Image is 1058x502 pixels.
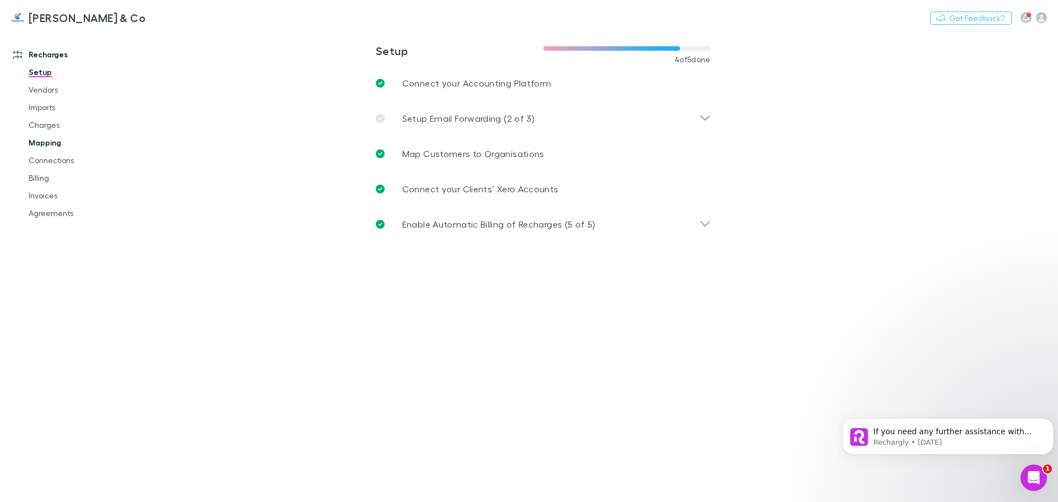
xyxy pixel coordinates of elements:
[838,395,1058,472] iframe: Intercom notifications message
[18,134,149,152] a: Mapping
[402,77,552,90] p: Connect your Accounting Platform
[18,204,149,222] a: Agreements
[18,116,149,134] a: Charges
[402,112,535,125] p: Setup Email Forwarding (2 of 3)
[18,63,149,81] a: Setup
[367,66,720,101] a: Connect your Accounting Platform
[1043,465,1052,473] span: 1
[402,218,596,231] p: Enable Automatic Billing of Recharges (5 of 5)
[1021,465,1047,491] iframe: Intercom live chat
[367,101,720,136] div: Setup Email Forwarding (2 of 3)
[674,55,711,64] span: 4 of 5 done
[18,152,149,169] a: Connections
[18,187,149,204] a: Invoices
[376,44,543,57] h3: Setup
[367,207,720,242] div: Enable Automatic Billing of Recharges (5 of 5)
[402,182,559,196] p: Connect your Clients’ Xero Accounts
[402,147,544,160] p: Map Customers to Organisations
[18,99,149,116] a: Imports
[367,136,720,171] a: Map Customers to Organisations
[930,12,1012,25] button: Got Feedback?
[4,4,152,31] a: [PERSON_NAME] & Co
[29,11,145,24] h3: [PERSON_NAME] & Co
[11,11,24,24] img: Cruz & Co's Logo
[367,171,720,207] a: Connect your Clients’ Xero Accounts
[18,81,149,99] a: Vendors
[2,46,149,63] a: Recharges
[18,169,149,187] a: Billing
